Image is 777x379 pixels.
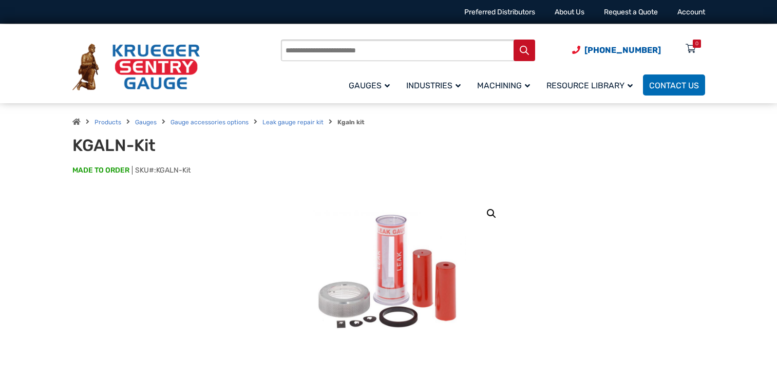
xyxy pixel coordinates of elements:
[546,81,633,90] span: Resource Library
[695,40,698,48] div: 0
[406,81,461,90] span: Industries
[482,204,501,223] a: View full-screen image gallery
[72,165,129,176] span: MADE TO ORDER
[94,119,121,126] a: Products
[649,81,699,90] span: Contact Us
[540,73,643,97] a: Resource Library
[477,81,530,90] span: Machining
[337,119,365,126] strong: Kgaln kit
[343,73,400,97] a: Gauges
[604,8,658,16] a: Request a Quote
[555,8,584,16] a: About Us
[170,119,249,126] a: Gauge accessories options
[584,45,661,55] span: [PHONE_NUMBER]
[677,8,705,16] a: Account
[312,196,466,350] img: KGALN-Kit
[132,166,191,175] span: SKU#:
[349,81,390,90] span: Gauges
[643,74,705,96] a: Contact Us
[464,8,535,16] a: Preferred Distributors
[135,119,157,126] a: Gauges
[400,73,471,97] a: Industries
[262,119,324,126] a: Leak gauge repair kit
[156,166,191,175] span: KGALN-Kit
[572,44,661,56] a: Phone Number (920) 434-8860
[471,73,540,97] a: Machining
[72,44,200,91] img: Krueger Sentry Gauge
[72,136,326,155] h1: KGALN-Kit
